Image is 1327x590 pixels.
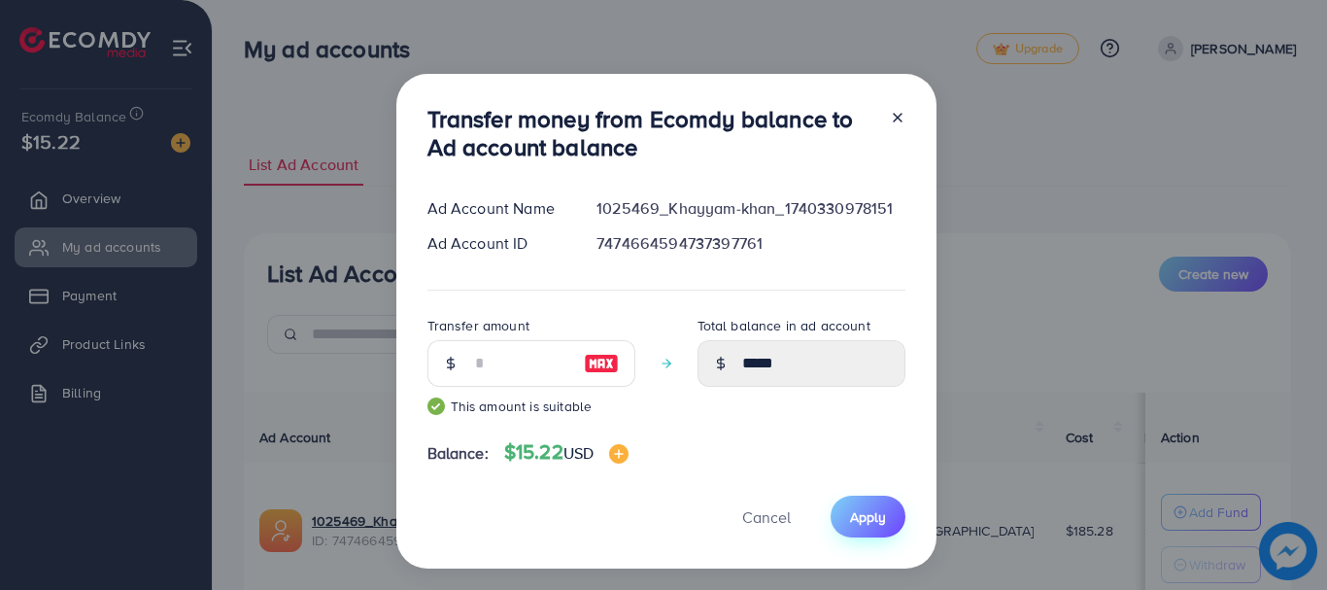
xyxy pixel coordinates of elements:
[831,496,905,538] button: Apply
[427,105,874,161] h3: Transfer money from Ecomdy balance to Ad account balance
[412,232,582,255] div: Ad Account ID
[504,440,629,465] h4: $15.22
[584,352,619,375] img: image
[609,444,629,464] img: image
[427,316,529,335] label: Transfer amount
[698,316,870,335] label: Total balance in ad account
[718,496,815,538] button: Cancel
[427,398,445,415] img: guide
[412,197,582,220] div: Ad Account Name
[563,442,594,464] span: USD
[850,507,886,527] span: Apply
[742,506,791,528] span: Cancel
[427,397,635,416] small: This amount is suitable
[581,197,920,220] div: 1025469_Khayyam-khan_1740330978151
[581,232,920,255] div: 7474664594737397761
[427,442,489,465] span: Balance:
